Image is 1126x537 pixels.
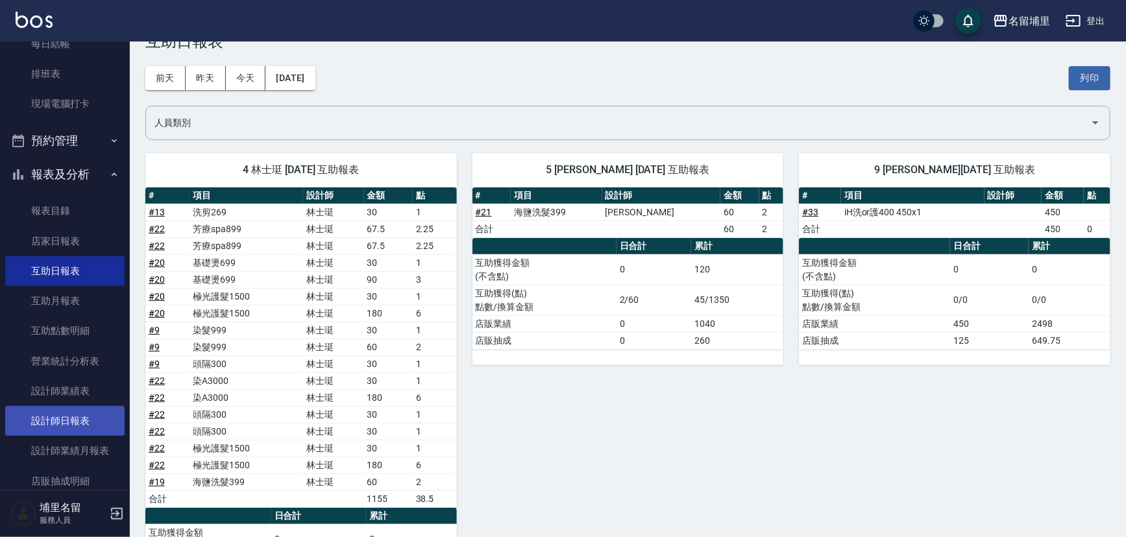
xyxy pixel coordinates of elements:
[364,322,413,339] td: 30
[303,204,363,221] td: 林士珽
[149,409,165,420] a: #22
[190,305,303,322] td: 極光護髮1500
[617,332,692,349] td: 0
[799,315,950,332] td: 店販業績
[950,332,1029,349] td: 125
[226,66,266,90] button: 今天
[149,224,165,234] a: #22
[5,59,125,89] a: 排班表
[145,32,1110,51] h3: 互助日報表
[720,187,759,204] th: 金額
[413,457,457,473] td: 6
[1042,204,1084,221] td: 450
[511,204,602,221] td: 海鹽洗髮399
[413,305,457,322] td: 6
[413,204,457,221] td: 1
[5,158,125,191] button: 報表及分析
[190,322,303,339] td: 染髮999
[472,285,617,315] td: 互助獲得(點) 點數/換算金額
[413,254,457,271] td: 1
[303,372,363,389] td: 林士珽
[413,288,457,305] td: 1
[413,271,457,288] td: 3
[472,332,617,349] td: 店販抽成
[759,204,784,221] td: 2
[413,372,457,389] td: 1
[5,346,125,376] a: 營業統計分析表
[950,254,1029,285] td: 0
[190,237,303,254] td: 芳療spa899
[149,342,160,352] a: #9
[190,423,303,440] td: 頭隔300
[303,305,363,322] td: 林士珽
[151,112,1085,134] input: 人員名稱
[303,440,363,457] td: 林士珽
[303,221,363,237] td: 林士珽
[413,187,457,204] th: 點
[145,490,190,507] td: 合計
[149,426,165,436] a: #22
[16,12,53,28] img: Logo
[5,256,125,286] a: 互助日報表
[955,8,981,34] button: save
[476,207,492,217] a: #21
[799,221,841,237] td: 合計
[1084,221,1110,237] td: 0
[759,221,784,237] td: 2
[5,436,125,466] a: 設計師業績月報表
[190,254,303,271] td: 基礎燙699
[303,406,363,423] td: 林士珽
[799,254,950,285] td: 互助獲得金額 (不含點)
[190,221,303,237] td: 芳療spa899
[364,271,413,288] td: 90
[413,237,457,254] td: 2.25
[720,204,759,221] td: 60
[303,237,363,254] td: 林士珽
[950,285,1029,315] td: 0/0
[413,339,457,355] td: 2
[145,66,186,90] button: 前天
[759,187,784,204] th: 點
[617,254,692,285] td: 0
[364,288,413,305] td: 30
[1029,315,1110,332] td: 2498
[799,332,950,349] td: 店販抽成
[186,66,226,90] button: 昨天
[841,204,985,221] td: iH洗or護400 450x1
[149,308,165,318] a: #20
[950,238,1029,255] th: 日合計
[364,237,413,254] td: 67.5
[5,406,125,436] a: 設計師日報表
[303,187,363,204] th: 設計師
[413,473,457,490] td: 2
[149,207,165,217] a: #13
[303,322,363,339] td: 林士珽
[5,286,125,316] a: 互助月報表
[271,508,367,525] th: 日合計
[303,389,363,406] td: 林士珽
[190,372,303,389] td: 染A3000
[40,514,106,526] p: 服務人員
[472,221,511,237] td: 合計
[265,66,315,90] button: [DATE]
[190,457,303,473] td: 極光護髮1500
[799,187,841,204] th: #
[1029,332,1110,349] td: 649.75
[364,254,413,271] td: 30
[364,221,413,237] td: 67.5
[303,254,363,271] td: 林士珽
[602,204,721,221] td: [PERSON_NAME]
[190,389,303,406] td: 染A3000
[472,238,784,350] table: a dense table
[413,322,457,339] td: 1
[1084,187,1110,204] th: 點
[364,355,413,372] td: 30
[190,473,303,490] td: 海鹽洗髮399
[985,187,1042,204] th: 設計師
[149,477,165,487] a: #19
[149,443,165,453] a: #22
[303,355,363,372] td: 林士珽
[1069,66,1110,90] button: 列印
[5,376,125,406] a: 設計師業績表
[190,440,303,457] td: 極光護髮1500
